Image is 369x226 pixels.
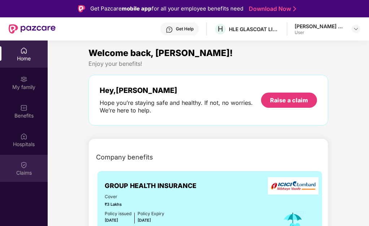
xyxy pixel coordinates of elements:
div: HLE GLASCOAT LIMITED [229,26,279,33]
div: Hey, [PERSON_NAME] [100,86,261,95]
div: User [295,30,345,35]
img: New Pazcare Logo [9,24,56,34]
span: GROUP HEALTH INSURANCE [105,181,196,191]
span: Welcome back, [PERSON_NAME]! [88,48,233,58]
span: Cover [105,193,164,200]
img: svg+xml;base64,PHN2ZyB3aWR0aD0iMjAiIGhlaWdodD0iMjAiIHZpZXdCb3g9IjAgMCAyMCAyMCIgZmlsbD0ibm9uZSIgeG... [20,76,27,83]
div: Raise a claim [270,96,308,104]
div: [PERSON_NAME] Bhai [PERSON_NAME] [295,23,345,30]
div: Hope you’re staying safe and healthy. If not, no worries. We’re here to help. [100,99,261,114]
img: insurerLogo [268,177,318,195]
img: svg+xml;base64,PHN2ZyBpZD0iQ2xhaW0iIHhtbG5zPSJodHRwOi8vd3d3LnczLm9yZy8yMDAwL3N2ZyIgd2lkdGg9IjIwIi... [20,161,27,169]
img: Stroke [293,5,296,13]
span: H [218,25,223,33]
div: Enjoy your benefits! [88,60,328,68]
img: svg+xml;base64,PHN2ZyBpZD0iSG9tZSIgeG1sbnM9Imh0dHA6Ly93d3cudzMub3JnLzIwMDAvc3ZnIiB3aWR0aD0iMjAiIG... [20,47,27,54]
img: Logo [78,5,85,12]
span: [DATE] [105,218,118,223]
img: svg+xml;base64,PHN2ZyBpZD0iSG9zcGl0YWxzIiB4bWxucz0iaHR0cDovL3d3dy53My5vcmcvMjAwMC9zdmciIHdpZHRoPS... [20,133,27,140]
div: Policy Expiry [138,210,164,217]
img: svg+xml;base64,PHN2ZyBpZD0iSGVscC0zMngzMiIgeG1sbnM9Imh0dHA6Ly93d3cudzMub3JnLzIwMDAvc3ZnIiB3aWR0aD... [166,26,173,33]
div: Policy issued [105,210,131,217]
a: Download Now [249,5,294,13]
img: svg+xml;base64,PHN2ZyBpZD0iRHJvcGRvd24tMzJ4MzIiIHhtbG5zPSJodHRwOi8vd3d3LnczLm9yZy8yMDAwL3N2ZyIgd2... [353,26,359,32]
span: [DATE] [138,218,151,223]
div: Get Help [176,26,194,32]
span: ₹3 Lakhs [105,201,164,208]
strong: mobile app [122,5,152,12]
span: Company benefits [96,152,153,162]
img: svg+xml;base64,PHN2ZyBpZD0iQmVuZWZpdHMiIHhtbG5zPSJodHRwOi8vd3d3LnczLm9yZy8yMDAwL3N2ZyIgd2lkdGg9Ij... [20,104,27,111]
div: Get Pazcare for all your employee benefits need [90,4,243,13]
